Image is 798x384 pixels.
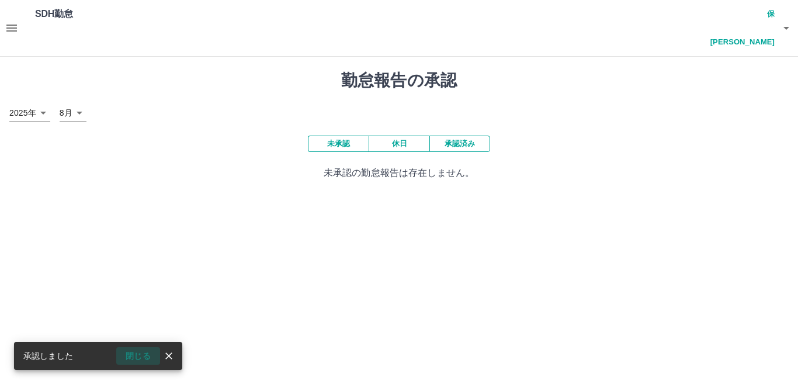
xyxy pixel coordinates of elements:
button: 承認済み [429,136,490,152]
p: 未承認の勤怠報告は存在しません。 [9,166,789,180]
div: 承認しました [23,345,73,366]
button: 未承認 [308,136,369,152]
h1: 勤怠報告の承認 [9,71,789,91]
div: 8月 [60,105,86,122]
button: 休日 [369,136,429,152]
button: close [160,347,178,365]
div: 2025年 [9,105,50,122]
button: 閉じる [116,347,160,365]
